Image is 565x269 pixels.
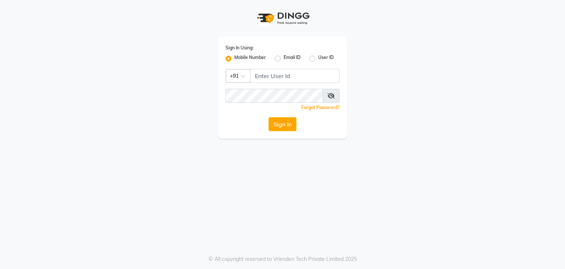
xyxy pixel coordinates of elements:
[250,69,340,83] input: Username
[253,7,312,29] img: logo1.svg
[234,54,266,63] label: Mobile Number
[269,117,296,131] button: Sign In
[318,54,334,63] label: User ID
[225,45,253,51] label: Sign In Using:
[284,54,301,63] label: Email ID
[225,89,323,103] input: Username
[301,105,340,110] a: Forgot Password?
